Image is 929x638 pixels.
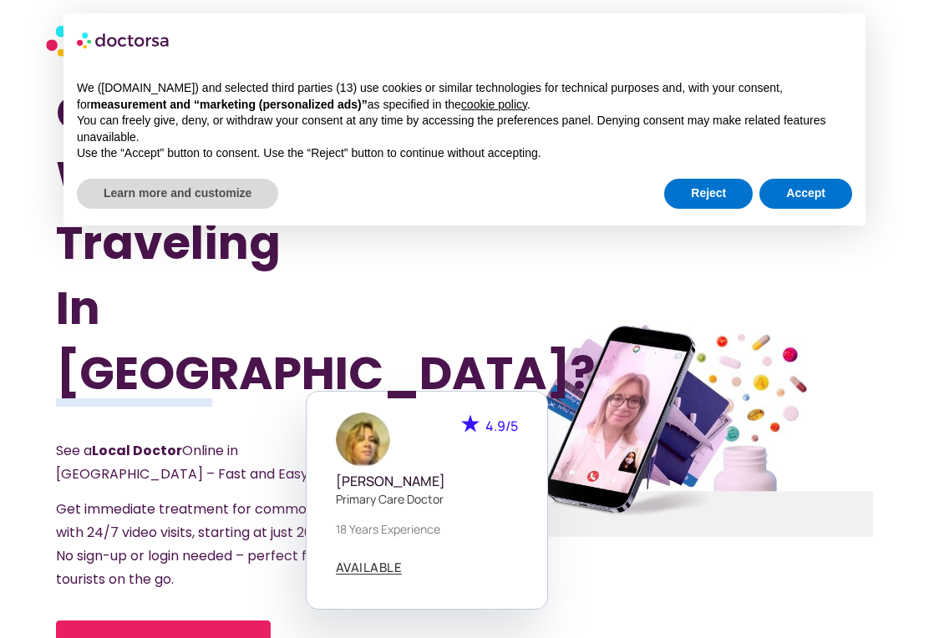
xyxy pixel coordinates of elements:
[92,441,182,460] strong: Local Doctor
[336,490,518,508] p: Primary care doctor
[336,561,403,574] span: AVAILABLE
[664,179,753,209] button: Reject
[336,561,403,575] a: AVAILABLE
[56,499,357,589] span: Get immediate treatment for common issues with 24/7 video visits, starting at just 20 Euro. No si...
[56,80,404,406] h1: Got Sick While Traveling In [GEOGRAPHIC_DATA]?
[77,179,278,209] button: Learn more and customize
[56,441,347,484] span: See a Online in [GEOGRAPHIC_DATA] – Fast and Easy Care.
[336,520,518,538] p: 18 years experience
[759,179,852,209] button: Accept
[77,145,852,162] p: Use the “Accept” button to consent. Use the “Reject” button to continue without accepting.
[90,98,367,111] strong: measurement and “marketing (personalized ads)”
[336,473,518,489] h5: [PERSON_NAME]
[485,417,518,435] span: 4.9/5
[77,27,170,53] img: logo
[77,113,852,145] p: You can freely give, deny, or withdraw your consent at any time by accessing the preferences pane...
[461,98,527,111] a: cookie policy
[77,80,852,113] p: We ([DOMAIN_NAME]) and selected third parties (13) use cookies or similar technologies for techni...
